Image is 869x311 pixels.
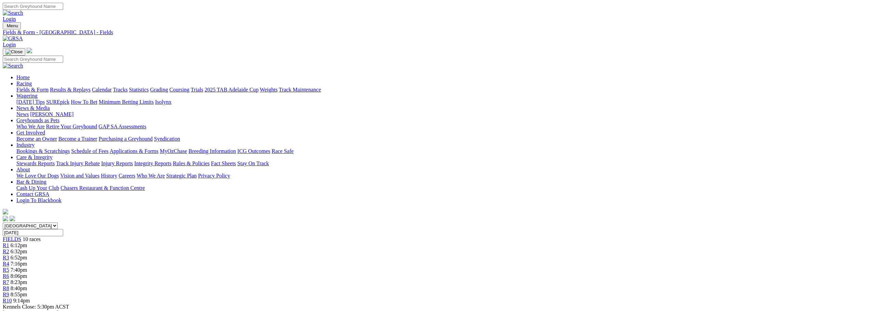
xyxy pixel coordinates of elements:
[16,124,866,130] div: Greyhounds as Pets
[58,136,97,142] a: Become a Trainer
[3,22,21,29] button: Toggle navigation
[7,23,18,28] span: Menu
[3,29,866,36] a: Fields & Form - [GEOGRAPHIC_DATA] - Fields
[99,99,154,105] a: Minimum Betting Limits
[16,142,34,148] a: Industry
[3,273,9,279] span: R6
[60,173,99,179] a: Vision and Values
[166,173,197,179] a: Strategic Plan
[137,173,165,179] a: Who We Are
[160,148,187,154] a: MyOzChase
[16,105,50,111] a: News & Media
[16,148,70,154] a: Bookings & Scratchings
[3,279,9,285] a: R7
[11,279,27,285] span: 8:23pm
[150,87,168,93] a: Grading
[16,173,866,179] div: About
[16,87,866,93] div: Racing
[16,74,30,80] a: Home
[16,173,59,179] a: We Love Our Dogs
[279,87,321,93] a: Track Maintenance
[155,99,171,105] a: Isolynx
[188,148,236,154] a: Breeding Information
[3,255,9,260] a: R3
[169,87,190,93] a: Coursing
[3,63,23,69] img: Search
[3,261,9,267] a: R4
[16,136,57,142] a: Become an Owner
[16,87,48,93] a: Fields & Form
[110,148,158,154] a: Applications & Forms
[16,160,866,167] div: Care & Integrity
[16,191,49,197] a: Contact GRSA
[13,298,30,303] span: 9:14pm
[27,48,32,53] img: logo-grsa-white.png
[3,56,63,63] input: Search
[16,185,866,191] div: Bar & Dining
[46,99,69,105] a: SUREpick
[3,229,63,236] input: Select date
[99,136,153,142] a: Purchasing a Greyhound
[173,160,210,166] a: Rules & Policies
[3,48,25,56] button: Toggle navigation
[16,167,30,172] a: About
[3,249,9,254] a: R2
[16,130,45,136] a: Get Involved
[16,148,866,154] div: Industry
[46,124,97,129] a: Retire Your Greyhound
[3,216,8,221] img: facebook.svg
[3,36,23,42] img: GRSA
[3,298,12,303] a: R10
[3,10,23,16] img: Search
[16,99,866,105] div: Wagering
[205,87,258,93] a: 2025 TAB Adelaide Cup
[23,236,41,242] span: 10 races
[56,160,100,166] a: Track Injury Rebate
[11,255,27,260] span: 6:52pm
[16,93,38,99] a: Wagering
[16,154,53,160] a: Care & Integrity
[101,160,133,166] a: Injury Reports
[11,285,27,291] span: 8:40pm
[71,99,98,105] a: How To Bet
[211,160,236,166] a: Fact Sheets
[3,42,16,47] a: Login
[134,160,171,166] a: Integrity Reports
[237,160,269,166] a: Stay On Track
[16,111,866,117] div: News & Media
[154,136,180,142] a: Syndication
[11,267,27,273] span: 7:40pm
[11,249,27,254] span: 6:32pm
[113,87,128,93] a: Tracks
[3,236,21,242] a: FIELDS
[92,87,112,93] a: Calendar
[198,173,230,179] a: Privacy Policy
[10,216,15,221] img: twitter.svg
[3,267,9,273] a: R5
[30,111,73,117] a: [PERSON_NAME]
[271,148,293,154] a: Race Safe
[16,81,32,86] a: Racing
[3,285,9,291] a: R8
[99,124,146,129] a: GAP SA Assessments
[191,87,203,93] a: Trials
[16,160,55,166] a: Stewards Reports
[260,87,278,93] a: Weights
[11,292,27,297] span: 8:55pm
[50,87,90,93] a: Results & Replays
[11,273,27,279] span: 8:06pm
[3,304,69,310] span: Kennels Close: 5:30pm ACST
[16,197,61,203] a: Login To Blackbook
[5,49,23,55] img: Close
[16,117,59,123] a: Greyhounds as Pets
[16,185,59,191] a: Cash Up Your Club
[3,16,16,22] a: Login
[11,261,27,267] span: 7:16pm
[3,3,63,10] input: Search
